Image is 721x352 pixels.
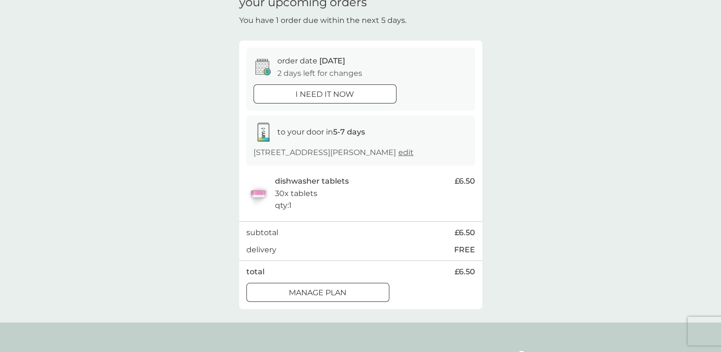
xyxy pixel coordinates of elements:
[275,175,349,187] p: dishwasher tablets
[277,67,362,80] p: 2 days left for changes
[289,287,346,299] p: Manage plan
[246,244,276,256] p: delivery
[277,127,365,136] span: to your door in
[295,88,354,101] p: i need it now
[319,56,345,65] span: [DATE]
[246,227,278,239] p: subtotal
[275,187,317,200] p: 30x tablets
[398,148,414,157] a: edit
[254,146,414,159] p: [STREET_ADDRESS][PERSON_NAME]
[239,14,406,27] p: You have 1 order due within the next 5 days.
[455,227,475,239] span: £6.50
[254,84,396,104] button: i need it now
[455,266,475,278] span: £6.50
[277,55,345,67] p: order date
[454,244,475,256] p: FREE
[246,266,264,278] p: total
[246,283,389,302] button: Manage plan
[333,127,365,136] strong: 5-7 days
[275,199,292,212] p: qty : 1
[455,175,475,187] span: £6.50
